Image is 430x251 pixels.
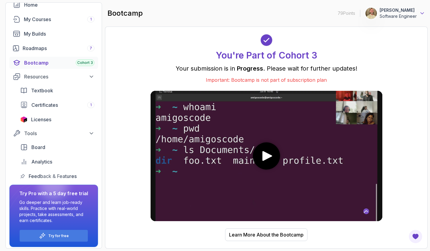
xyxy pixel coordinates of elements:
[23,45,94,52] div: Roadmaps
[229,231,304,238] div: Learn More About the Bootcamp
[17,141,98,153] a: board
[20,116,27,122] img: jetbrains icon
[24,1,94,8] div: Home
[338,10,355,16] p: 79 Points
[107,8,143,18] h2: bootcamp
[24,130,94,137] div: Tools
[17,84,98,97] a: textbook
[237,65,263,72] span: Progress
[151,76,382,84] p: Important: Bootcamp is not part of subscription plan
[9,13,98,25] a: courses
[380,7,417,13] p: [PERSON_NAME]
[9,42,98,54] a: roadmaps
[24,30,94,37] div: My Builds
[17,113,98,125] a: licenses
[24,59,94,66] div: Bootcamp
[151,64,382,73] p: Your submission is in . Please wait for further updates!
[17,156,98,168] a: analytics
[216,50,317,61] h1: You're Part of Cohort 3
[19,230,88,242] button: Try for free
[24,16,94,23] div: My Courses
[17,99,98,111] a: certificates
[90,46,92,51] span: 7
[17,170,98,182] a: feedback
[31,144,45,151] span: Board
[365,8,377,19] img: user profile image
[365,7,425,19] button: user profile image[PERSON_NAME]Software Engineer
[31,101,58,109] span: Certificates
[9,71,98,82] button: Resources
[9,57,98,69] a: bootcamp
[90,103,92,107] span: 1
[48,234,69,238] a: Try for free
[31,87,53,94] span: Textbook
[380,13,417,19] p: Software Engineer
[19,199,88,224] p: Go deeper and learn job-ready skills. Practice with real-world projects, take assessments, and ea...
[9,128,98,139] button: Tools
[408,229,423,244] button: Open Feedback Button
[31,158,52,165] span: Analytics
[77,60,93,65] span: Cohort 3
[225,228,307,241] button: Learn More About the Bootcamp
[24,73,94,80] div: Resources
[9,28,98,40] a: builds
[29,173,77,180] span: Feedback & Features
[31,116,51,123] span: Licenses
[90,17,92,22] span: 1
